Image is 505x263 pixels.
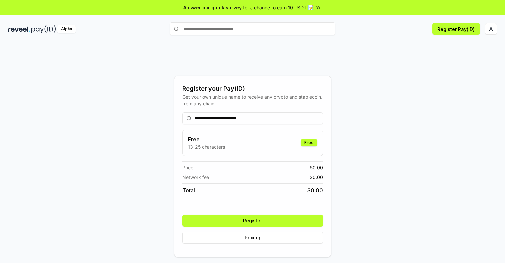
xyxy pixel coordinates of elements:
[188,143,225,150] p: 13-25 characters
[31,25,56,33] img: pay_id
[432,23,480,35] button: Register Pay(ID)
[182,186,195,194] span: Total
[310,174,323,181] span: $ 0.00
[243,4,314,11] span: for a chance to earn 10 USDT 📝
[307,186,323,194] span: $ 0.00
[8,25,30,33] img: reveel_dark
[182,164,193,171] span: Price
[188,135,225,143] h3: Free
[310,164,323,171] span: $ 0.00
[57,25,76,33] div: Alpha
[183,4,242,11] span: Answer our quick survey
[182,232,323,244] button: Pricing
[182,174,209,181] span: Network fee
[182,84,323,93] div: Register your Pay(ID)
[301,139,317,146] div: Free
[182,93,323,107] div: Get your own unique name to receive any crypto and stablecoin, from any chain
[182,215,323,227] button: Register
